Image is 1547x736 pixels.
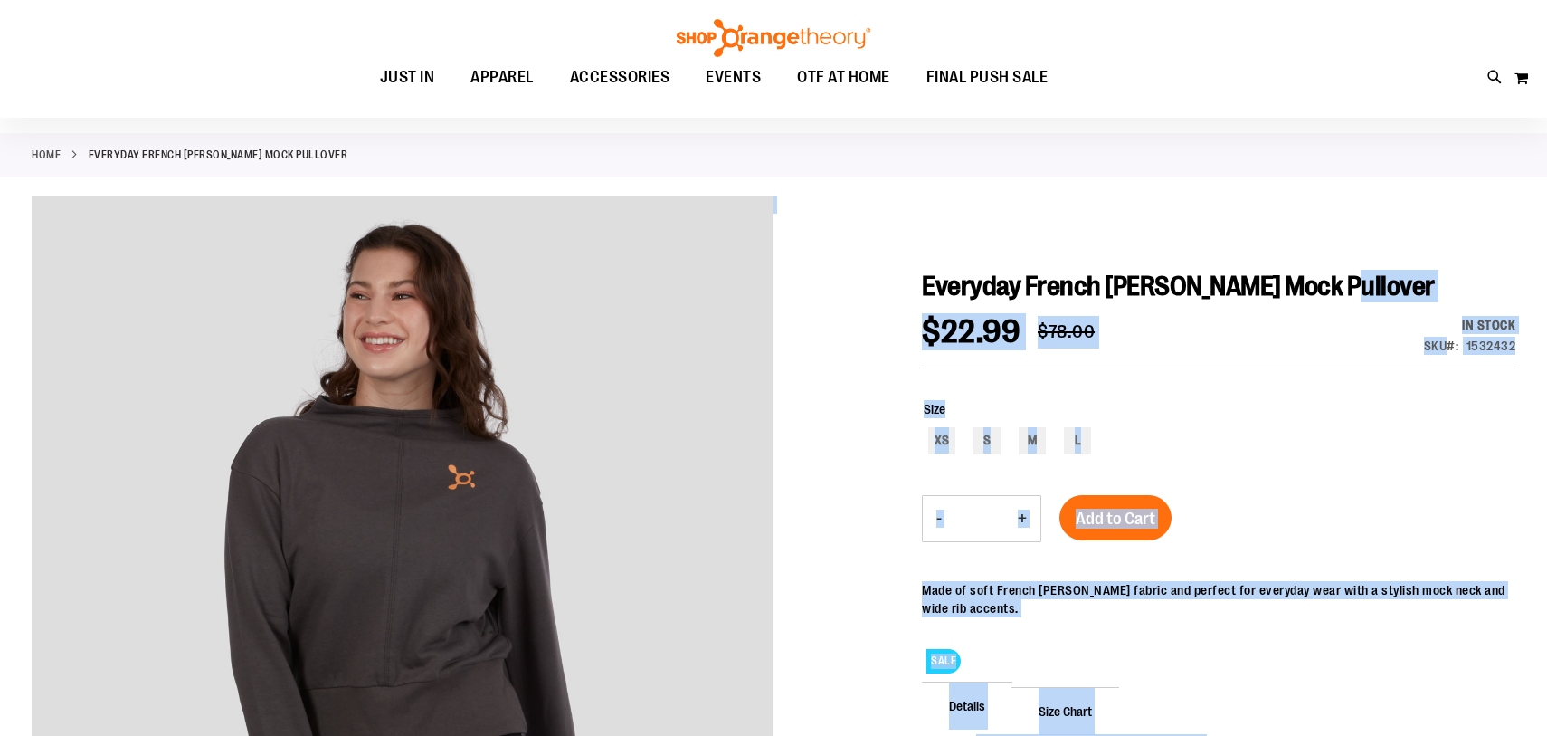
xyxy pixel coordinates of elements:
div: L [1064,427,1091,454]
span: $22.99 [922,313,1020,350]
span: Details [922,682,1012,729]
div: In stock [1424,316,1516,334]
span: Add to Cart [1076,509,1155,529]
a: JUST IN [362,57,453,99]
div: XS [928,427,955,454]
a: FINAL PUSH SALE [908,57,1067,99]
span: ACCESSORIES [570,57,670,98]
strong: Everyday French [PERSON_NAME] Mock Pullover [89,147,348,163]
img: Shop Orangetheory [674,19,873,57]
div: S [973,427,1001,454]
strong: SKU [1424,339,1459,353]
span: SALE [926,649,961,674]
button: Decrease product quantity [923,496,955,541]
a: Home [32,147,61,163]
a: ACCESSORIES [552,57,688,99]
span: $78.00 [1038,321,1095,342]
a: OTF AT HOME [779,57,908,99]
span: EVENTS [706,57,761,98]
a: EVENTS [688,57,779,99]
span: FINAL PUSH SALE [926,57,1049,98]
span: JUST IN [380,57,435,98]
span: OTF AT HOME [797,57,890,98]
span: Size [924,402,945,416]
input: Product quantity [955,497,1004,540]
a: APPAREL [452,57,552,98]
button: Increase product quantity [1004,496,1040,541]
div: Made of soft French [PERSON_NAME] fabric and perfect for everyday wear with a stylish mock neck a... [922,581,1515,617]
button: Add to Cart [1059,495,1172,540]
span: Size Chart [1011,687,1119,734]
div: M [1019,427,1046,454]
div: 1532432 [1466,337,1516,355]
span: APPAREL [470,57,534,98]
span: Everyday French [PERSON_NAME] Mock Pullover [922,271,1435,301]
div: Availability [1424,316,1516,334]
